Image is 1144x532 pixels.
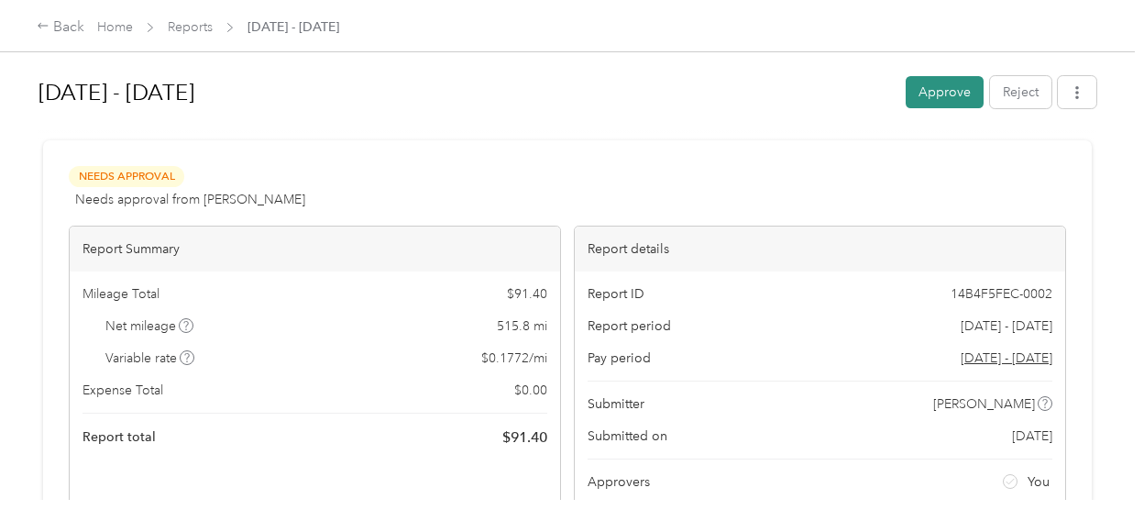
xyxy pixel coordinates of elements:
span: 14B4F5FEC-0002 [951,284,1052,304]
span: Needs Approval [69,166,184,187]
span: $ 0.1772 / mi [481,349,547,368]
span: $ 91.40 [507,284,547,304]
button: Approve [906,76,984,108]
h1: Sep 1 - 30, 2025 [38,71,893,115]
span: [DATE] [1012,427,1052,446]
span: [DATE] - [DATE] [961,316,1052,336]
span: Report total [82,427,156,447]
iframe: Everlance-gr Chat Button Frame [1041,429,1144,532]
div: Back [37,17,84,39]
span: [PERSON_NAME] [933,394,1035,414]
span: Go to pay period [961,349,1052,368]
span: Report period [588,316,671,336]
span: Variable rate [105,349,195,368]
span: You [1028,472,1050,492]
span: Pay period [588,349,651,368]
span: $ 91.40 [502,427,547,449]
span: Report ID [588,284,644,304]
span: Approvers [588,472,650,492]
div: Report Summary [70,227,560,272]
span: $ 0.00 [514,381,547,400]
span: Submitter [588,394,644,414]
div: Report details [575,227,1065,272]
span: Submitted on [588,427,667,446]
span: Expense Total [82,381,163,400]
a: Reports [168,19,213,35]
span: [DATE] - [DATE] [247,17,339,37]
a: Home [97,19,133,35]
span: Net mileage [105,316,194,336]
button: Reject [990,76,1051,108]
span: Needs approval from [PERSON_NAME] [75,190,305,209]
span: Mileage Total [82,284,159,304]
span: 515.8 mi [497,316,547,336]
